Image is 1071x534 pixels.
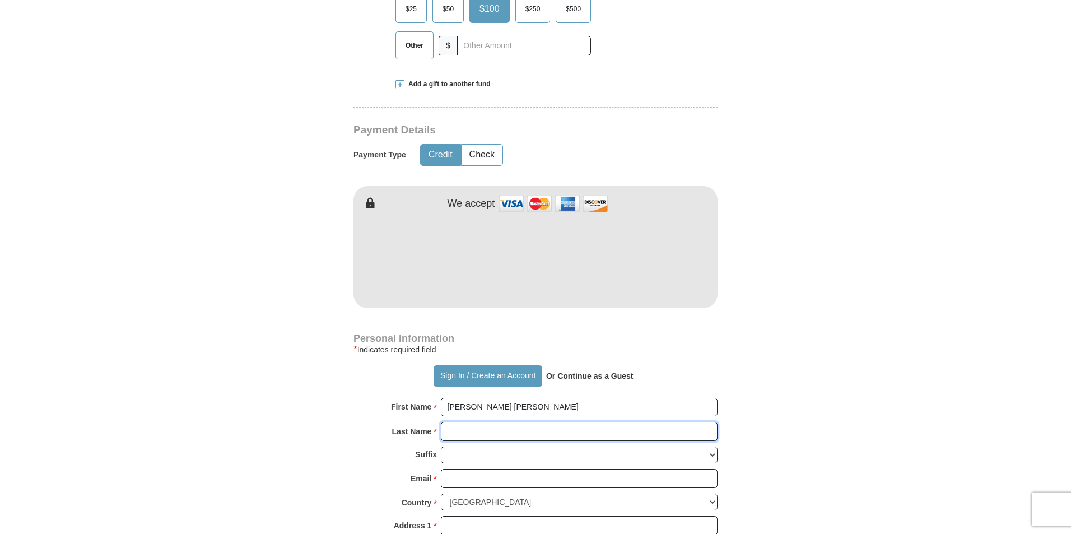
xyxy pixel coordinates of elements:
h3: Payment Details [353,124,639,137]
strong: Suffix [415,447,437,462]
input: Other Amount [457,36,591,55]
button: Credit [421,145,460,165]
span: $100 [474,1,505,17]
span: $250 [520,1,546,17]
div: Indicates required field [353,343,718,356]
span: $50 [437,1,459,17]
img: credit cards accepted [497,192,609,216]
h5: Payment Type [353,150,406,160]
strong: Or Continue as a Guest [546,372,634,380]
span: $25 [400,1,422,17]
span: $ [439,36,458,55]
span: Add a gift to another fund [404,80,491,89]
button: Check [462,145,502,165]
strong: Country [402,495,432,510]
span: $500 [560,1,586,17]
strong: Address 1 [394,518,432,533]
strong: Last Name [392,424,432,439]
button: Sign In / Create an Account [434,365,542,387]
strong: First Name [391,399,431,415]
span: Other [400,37,429,54]
h4: Personal Information [353,334,718,343]
h4: We accept [448,198,495,210]
strong: Email [411,471,431,486]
